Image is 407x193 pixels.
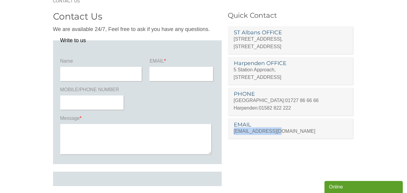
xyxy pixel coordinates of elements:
a: 01582 822 222 [259,105,291,111]
h3: ST Albans OFFICE [234,30,347,35]
a: [EMAIL_ADDRESS][DOMAIN_NAME] [234,129,315,134]
label: EMAIL [149,58,214,67]
label: Message [60,115,214,124]
iframe: chat widget [324,180,404,193]
h3: Quick Contact [228,12,354,19]
p: Harpenden: [234,104,347,112]
h3: Harpenden OFFICE [234,61,347,66]
p: [STREET_ADDRESS], [STREET_ADDRESS] [234,35,347,50]
a: 01727 86 66 66 [285,98,319,103]
label: Name [60,58,143,67]
p: 5 Station Approach, [STREET_ADDRESS] [234,66,347,81]
legend: Write to us [60,38,86,43]
h3: EMAIL [234,122,347,127]
p: [GEOGRAPHIC_DATA]: [234,97,347,104]
label: MOBILE/PHONE NUMBER [60,86,125,95]
h2: Contact Us [53,12,222,21]
p: We are available 24/7, Feel free to ask if you have any questions. [53,26,222,33]
h3: PHONE [234,91,347,97]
